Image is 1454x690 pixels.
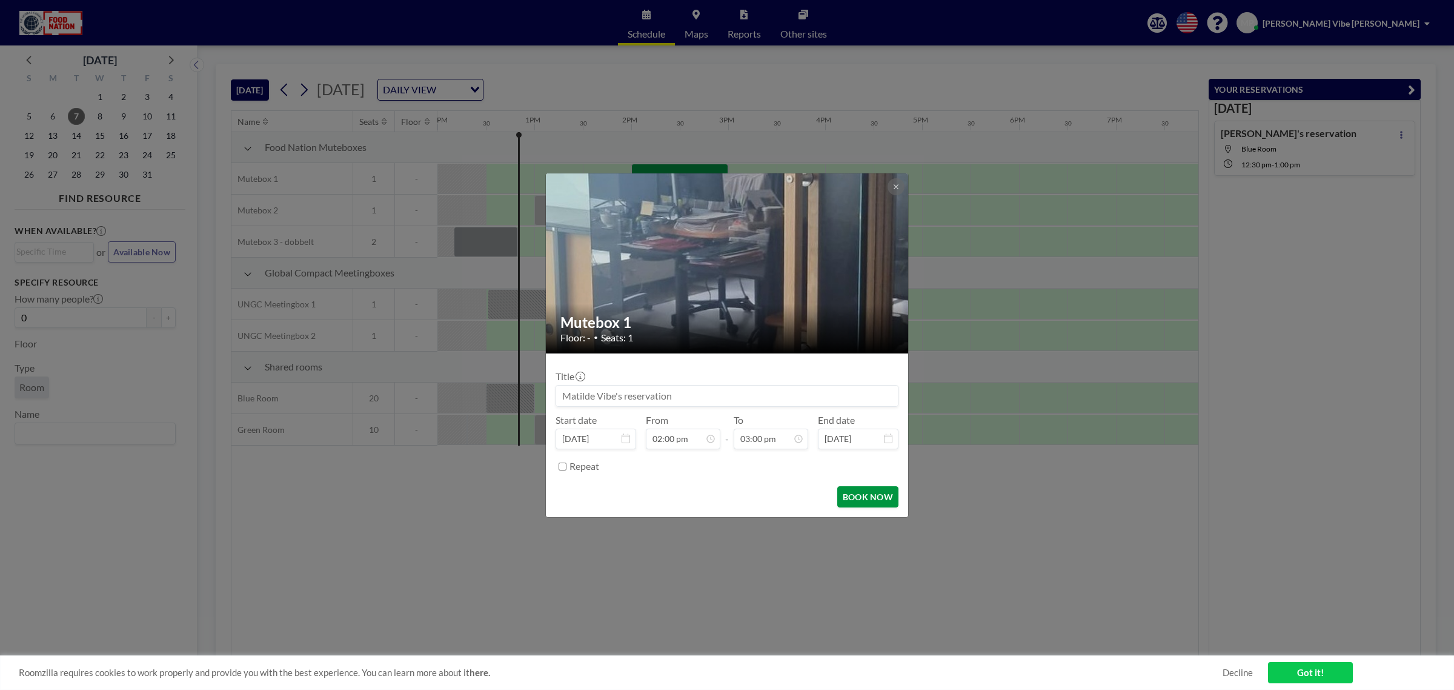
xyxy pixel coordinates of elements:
[560,332,591,344] span: Floor: -
[556,386,898,406] input: Matilde Vibe's reservation
[1223,667,1253,678] a: Decline
[470,667,490,678] a: here.
[569,460,599,472] label: Repeat
[646,414,668,426] label: From
[19,667,1223,678] span: Roomzilla requires cookies to work properly and provide you with the best experience. You can lea...
[818,414,855,426] label: End date
[1268,662,1353,683] a: Got it!
[601,332,633,344] span: Seats: 1
[556,370,584,383] label: Title
[560,313,895,332] h2: Mutebox 1
[734,414,743,426] label: To
[556,414,597,426] label: Start date
[594,333,598,342] span: •
[725,418,729,445] span: -
[837,486,898,507] button: BOOK NOW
